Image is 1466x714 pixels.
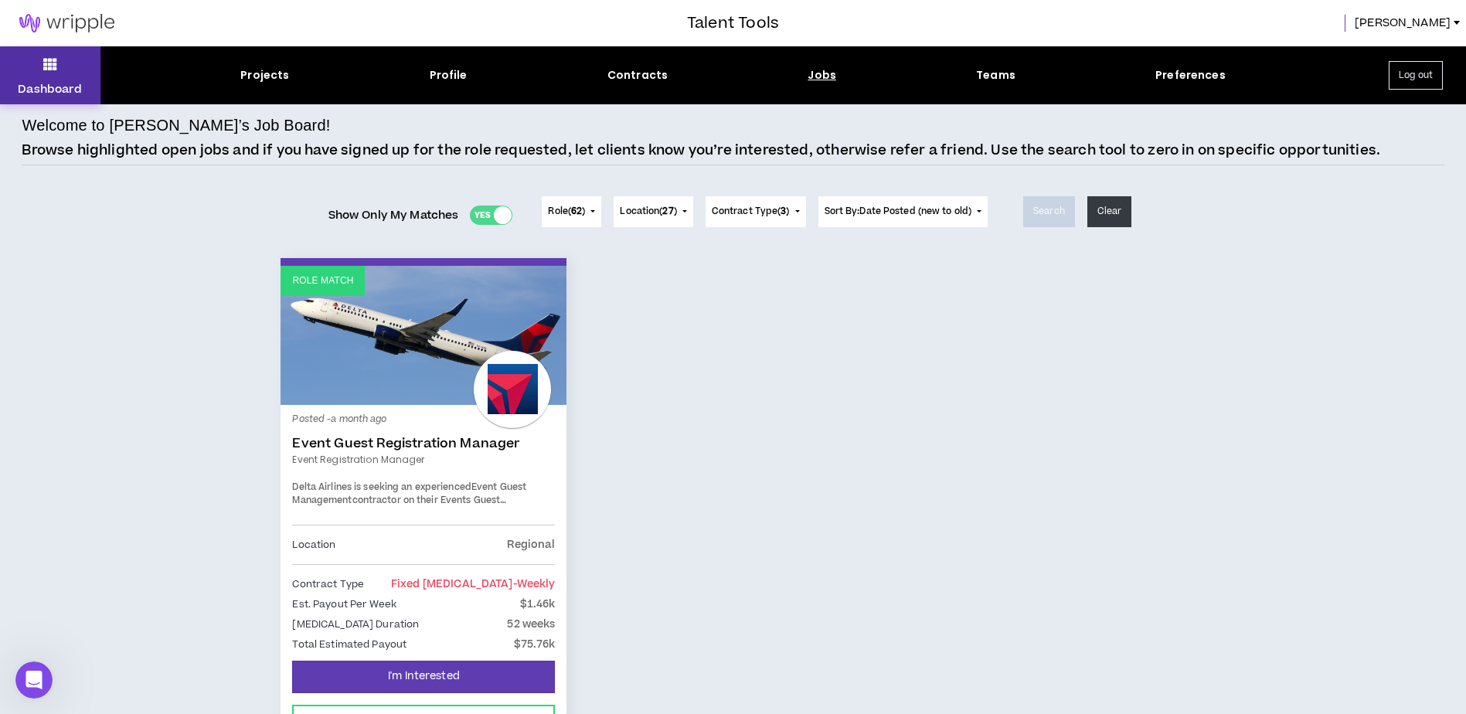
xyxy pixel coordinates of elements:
[391,576,556,592] span: Fixed [MEDICAL_DATA]
[1389,61,1443,90] button: Log out
[614,196,692,227] button: Location(27)
[292,494,543,561] span: contractor on their Events Guest Management team. This a 40hrs/week position with 2-3 days in the...
[292,274,353,288] p: Role Match
[18,81,82,97] p: Dashboard
[292,596,396,613] p: Est. Payout Per Week
[328,204,459,227] span: Show Only My Matches
[292,453,555,467] a: Event Registration Manager
[1023,196,1075,227] button: Search
[430,67,468,83] div: Profile
[818,196,988,227] button: Sort By:Date Posted (new to old)
[1355,15,1451,32] span: [PERSON_NAME]
[292,636,406,653] p: Total Estimated Payout
[240,67,289,83] div: Projects
[620,205,676,219] span: Location ( )
[388,669,460,684] span: I'm Interested
[281,266,566,405] a: Role Match
[292,536,335,553] p: Location
[292,576,364,593] p: Contract Type
[22,114,330,137] h4: Welcome to [PERSON_NAME]’s Job Board!
[662,205,673,218] span: 27
[507,536,555,553] p: Regional
[976,67,1015,83] div: Teams
[548,205,585,219] span: Role ( )
[607,67,668,83] div: Contracts
[292,436,555,451] a: Event Guest Registration Manager
[571,205,582,218] span: 62
[292,661,555,693] button: I'm Interested
[292,481,471,494] span: Delta Airlines is seeking an experienced
[514,636,556,653] p: $75.76k
[781,205,786,218] span: 3
[712,205,790,219] span: Contract Type ( )
[1155,67,1226,83] div: Preferences
[687,12,779,35] h3: Talent Tools
[1087,196,1132,227] button: Clear
[513,576,556,592] span: - weekly
[22,141,1380,161] p: Browse highlighted open jobs and if you have signed up for the role requested, let clients know y...
[292,616,419,633] p: [MEDICAL_DATA] Duration
[292,481,526,508] strong: Event Guest Management
[825,205,972,218] span: Sort By: Date Posted (new to old)
[520,596,556,613] p: $1.46k
[542,196,601,227] button: Role(62)
[15,661,53,699] iframe: Intercom live chat
[706,196,806,227] button: Contract Type(3)
[507,616,555,633] p: 52 weeks
[292,413,555,427] p: Posted - a month ago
